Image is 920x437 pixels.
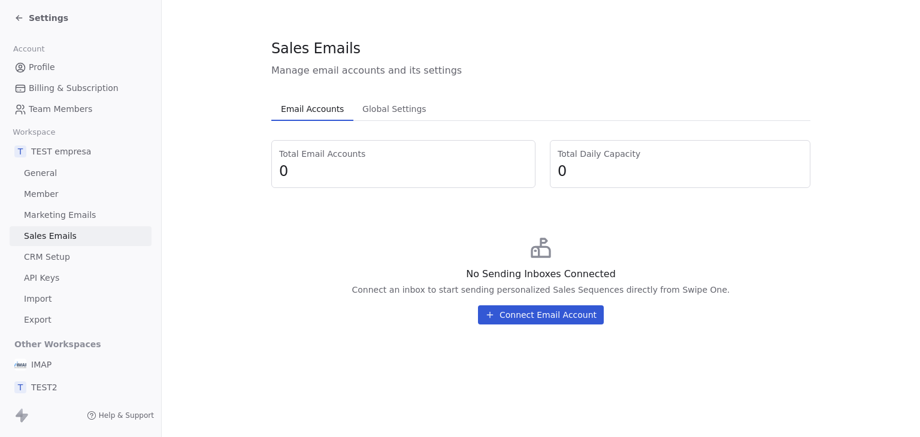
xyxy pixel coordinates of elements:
span: API Keys [24,272,59,284]
span: Total Daily Capacity [558,148,803,160]
a: Profile [10,57,152,77]
span: Sales Emails [24,230,77,242]
span: Sales Emails [271,40,361,57]
a: Help & Support [87,411,154,420]
span: Marketing Emails [24,209,96,221]
span: Email Accounts [276,101,349,117]
span: T [14,381,26,393]
a: General [10,163,152,183]
span: TEST empresa [31,145,91,157]
a: Team Members [10,99,152,119]
a: Export [10,310,152,330]
a: Sales Emails [10,226,152,246]
span: Help & Support [99,411,154,420]
span: 0 [558,162,803,180]
span: CRM Setup [24,251,70,263]
a: Settings [14,12,68,24]
a: Member [10,184,152,204]
a: Import [10,289,152,309]
span: Member [24,188,59,201]
span: Billing & Subscription [29,82,119,95]
div: Connect an inbox to start sending personalized Sales Sequences directly from Swipe One. [352,284,730,296]
a: CRM Setup [10,247,152,267]
span: Account [8,40,50,58]
span: Profile [29,61,55,74]
a: Marketing Emails [10,205,152,225]
div: No Sending Inboxes Connected [466,267,616,281]
span: Global Settings [358,101,431,117]
span: 0 [279,162,528,180]
span: IMAP [31,359,52,371]
span: Settings [29,12,68,24]
span: Other Workspaces [10,335,106,354]
img: IMAP_Logo_ok.jpg [14,359,26,371]
span: Manage email accounts and its settings [271,63,810,78]
span: General [24,167,57,180]
a: API Keys [10,268,152,288]
span: T [14,145,26,157]
span: Import [24,293,52,305]
span: Workspace [8,123,60,141]
span: Export [24,314,52,326]
span: TEST2 [31,381,57,393]
a: Billing & Subscription [10,78,152,98]
span: Total Email Accounts [279,148,528,160]
span: Team Members [29,103,92,116]
button: Connect Email Account [478,305,604,324]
